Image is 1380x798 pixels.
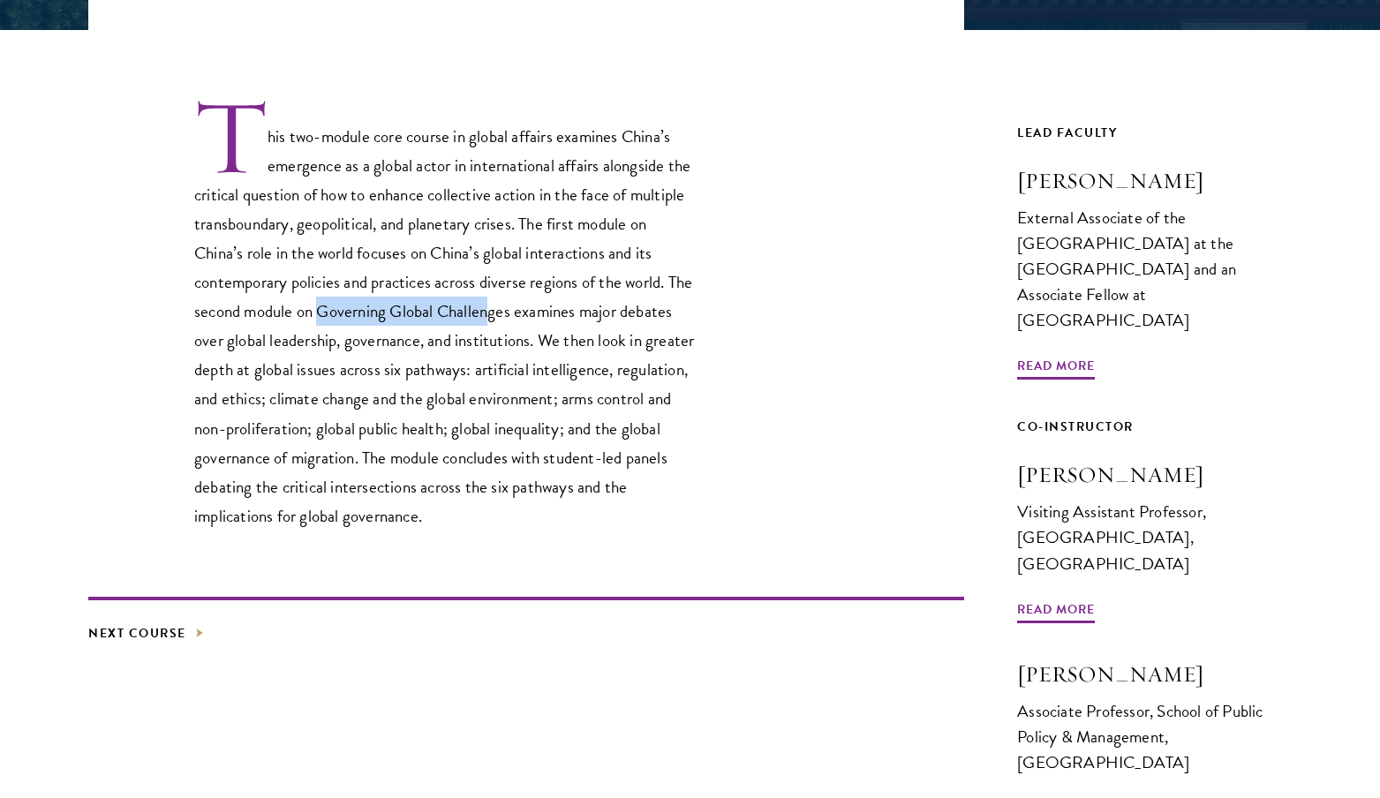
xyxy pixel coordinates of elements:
[1017,698,1292,775] div: Associate Professor, School of Public Policy & Management, [GEOGRAPHIC_DATA]
[1017,122,1292,367] a: Lead Faculty [PERSON_NAME] External Associate of the [GEOGRAPHIC_DATA] at the [GEOGRAPHIC_DATA] a...
[88,622,204,644] a: Next Course
[1017,416,1292,438] div: Co-Instructor
[1017,659,1292,689] h3: [PERSON_NAME]
[1017,166,1292,196] h3: [PERSON_NAME]
[194,96,698,531] p: This two-module core course in global affairs examines China’s emergence as a global actor in int...
[1017,416,1292,609] a: Co-Instructor [PERSON_NAME] Visiting Assistant Professor, [GEOGRAPHIC_DATA], [GEOGRAPHIC_DATA] Re...
[1017,205,1292,333] div: External Associate of the [GEOGRAPHIC_DATA] at the [GEOGRAPHIC_DATA] and an Associate Fellow at [...
[1017,499,1292,576] div: Visiting Assistant Professor, [GEOGRAPHIC_DATA], [GEOGRAPHIC_DATA]
[1017,460,1292,490] h3: [PERSON_NAME]
[1017,598,1095,626] span: Read More
[1017,355,1095,382] span: Read More
[1017,122,1292,144] div: Lead Faculty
